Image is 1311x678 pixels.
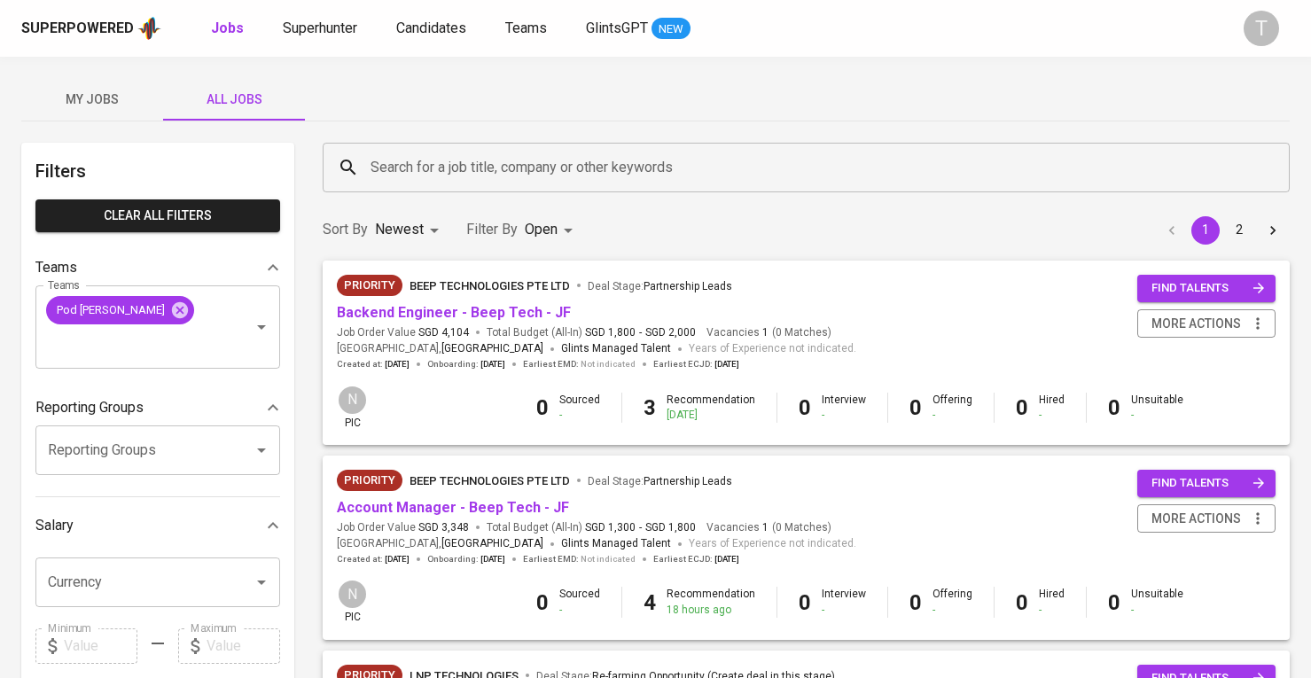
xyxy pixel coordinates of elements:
[585,325,636,340] span: SGD 1,800
[21,15,161,42] a: Superpoweredapp logo
[410,279,570,292] span: Beep Technologies Pte Ltd
[653,553,739,565] span: Earliest ECJD :
[799,395,811,420] b: 0
[337,499,569,516] a: Account Manager - Beep Tech - JF
[283,19,357,36] span: Superhunter
[249,570,274,595] button: Open
[536,395,549,420] b: 0
[337,470,402,491] div: New Job received from Demand Team
[375,214,445,246] div: Newest
[909,590,922,615] b: 0
[396,19,466,36] span: Candidates
[337,579,368,625] div: pic
[639,520,642,535] span: -
[427,553,505,565] span: Onboarding :
[689,535,856,553] span: Years of Experience not indicated.
[1016,590,1028,615] b: 0
[337,325,469,340] span: Job Order Value
[586,19,648,36] span: GlintsGPT
[1137,275,1276,302] button: find talents
[418,325,469,340] span: SGD 4,104
[505,19,547,36] span: Teams
[1131,408,1183,423] div: -
[35,199,280,232] button: Clear All filters
[1108,590,1120,615] b: 0
[1131,587,1183,617] div: Unsuitable
[337,471,402,489] span: Priority
[396,18,470,40] a: Candidates
[1039,603,1065,618] div: -
[427,358,505,370] span: Onboarding :
[706,520,831,535] span: Vacancies ( 0 Matches )
[588,280,732,292] span: Deal Stage :
[410,474,570,487] span: Beep Technologies Pte Ltd
[480,553,505,565] span: [DATE]
[337,553,410,565] span: Created at :
[207,628,280,664] input: Value
[337,277,402,294] span: Priority
[644,395,656,420] b: 3
[581,358,636,370] span: Not indicated
[822,408,866,423] div: -
[652,20,691,38] span: NEW
[644,590,656,615] b: 4
[760,520,769,535] span: 1
[525,214,579,246] div: Open
[35,257,77,278] p: Teams
[337,579,368,610] div: N
[337,385,368,416] div: N
[667,393,755,423] div: Recommendation
[667,408,755,423] div: [DATE]
[559,393,600,423] div: Sourced
[561,537,671,549] span: Glints Managed Talent
[337,535,543,553] span: [GEOGRAPHIC_DATA] ,
[1191,216,1220,245] button: page 1
[586,18,691,40] a: GlintsGPT NEW
[645,325,696,340] span: SGD 2,000
[35,390,280,425] div: Reporting Groups
[588,475,732,487] span: Deal Stage :
[706,325,831,340] span: Vacancies ( 0 Matches )
[385,358,410,370] span: [DATE]
[933,603,972,618] div: -
[1137,504,1276,534] button: more actions
[441,535,543,553] span: [GEOGRAPHIC_DATA]
[1244,11,1279,46] div: T
[667,587,755,617] div: Recommendation
[1151,473,1265,494] span: find talents
[523,553,636,565] span: Earliest EMD :
[35,157,280,185] h6: Filters
[585,520,636,535] span: SGD 1,300
[639,325,642,340] span: -
[249,438,274,463] button: Open
[559,587,600,617] div: Sourced
[375,219,424,240] p: Newest
[689,340,856,358] span: Years of Experience not indicated.
[1039,393,1065,423] div: Hired
[1039,587,1065,617] div: Hired
[137,15,161,42] img: app logo
[1151,313,1241,335] span: more actions
[337,304,571,321] a: Backend Engineer - Beep Tech - JF
[64,628,137,664] input: Value
[249,315,274,339] button: Open
[35,515,74,536] p: Salary
[714,553,739,565] span: [DATE]
[644,475,732,487] span: Partnership Leads
[323,219,368,240] p: Sort By
[653,358,739,370] span: Earliest ECJD :
[1225,216,1253,245] button: Go to page 2
[1131,603,1183,618] div: -
[418,520,469,535] span: SGD 3,348
[283,18,361,40] a: Superhunter
[909,395,922,420] b: 0
[211,18,247,40] a: Jobs
[559,603,600,618] div: -
[822,393,866,423] div: Interview
[1151,508,1241,530] span: more actions
[523,358,636,370] span: Earliest EMD :
[337,340,543,358] span: [GEOGRAPHIC_DATA] ,
[933,408,972,423] div: -
[480,358,505,370] span: [DATE]
[1137,309,1276,339] button: more actions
